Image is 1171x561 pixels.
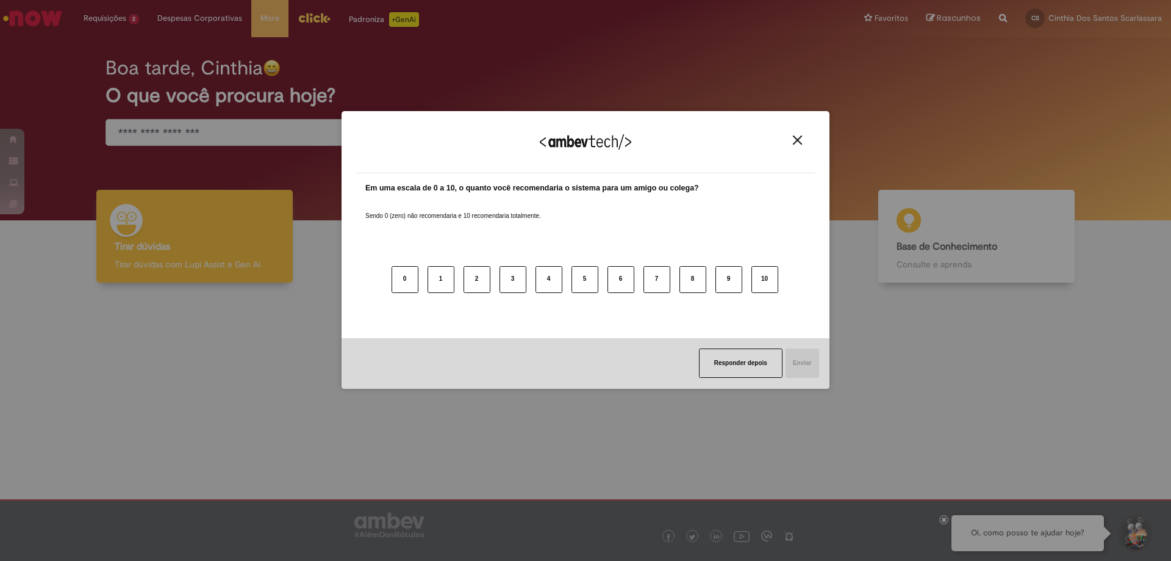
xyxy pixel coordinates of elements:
[751,266,778,293] button: 10
[464,266,490,293] button: 2
[500,266,526,293] button: 3
[428,266,454,293] button: 1
[715,266,742,293] button: 9
[643,266,670,293] button: 7
[789,135,806,145] button: Close
[535,266,562,293] button: 4
[793,136,802,145] img: Close
[679,266,706,293] button: 8
[699,349,782,378] button: Responder depois
[392,266,418,293] button: 0
[607,266,634,293] button: 6
[365,183,699,194] label: Em uma escala de 0 a 10, o quanto você recomendaria o sistema para um amigo ou colega?
[365,197,541,220] label: Sendo 0 (zero) não recomendaria e 10 recomendaria totalmente.
[571,266,598,293] button: 5
[540,134,631,150] img: Logo Ambevtech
